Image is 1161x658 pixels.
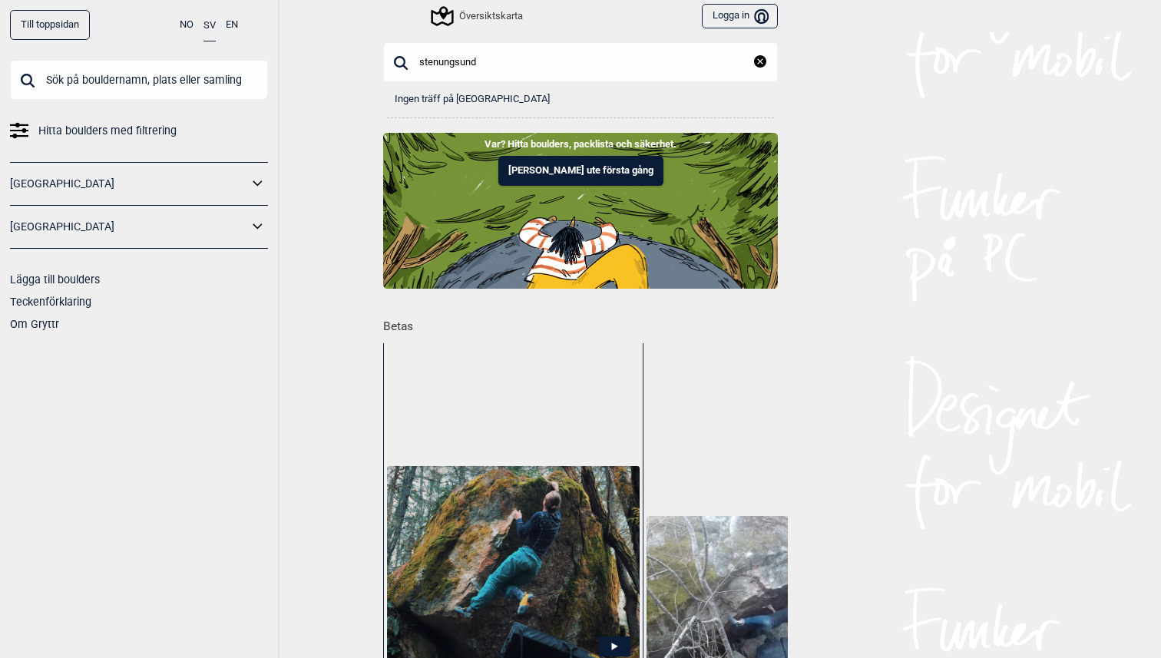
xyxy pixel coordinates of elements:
a: [GEOGRAPHIC_DATA] [10,216,248,238]
button: [PERSON_NAME] ute första gång [498,156,663,186]
a: Om Gryttr [10,318,59,330]
a: Lägga till boulders [10,273,100,286]
a: [GEOGRAPHIC_DATA] [10,173,248,195]
div: Översiktskarta [433,7,523,25]
p: Var? Hitta boulders, packlista och säkerhet. [12,137,1149,152]
button: EN [226,10,238,40]
button: NO [180,10,193,40]
a: Till toppsidan [10,10,90,40]
a: Hitta boulders med filtrering [10,120,268,142]
a: Teckenförklaring [10,296,91,308]
img: Indoor to outdoor [383,133,778,288]
span: Hitta boulders med filtrering [38,120,177,142]
input: Sök på bouldernamn, plats eller samling [383,42,778,82]
button: Logga in [702,4,778,29]
button: SV [203,10,216,41]
h1: Betas [383,309,788,336]
input: Sök på bouldernamn, plats eller samling [10,60,268,100]
span: Ingen träff på [GEOGRAPHIC_DATA] [395,93,550,104]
